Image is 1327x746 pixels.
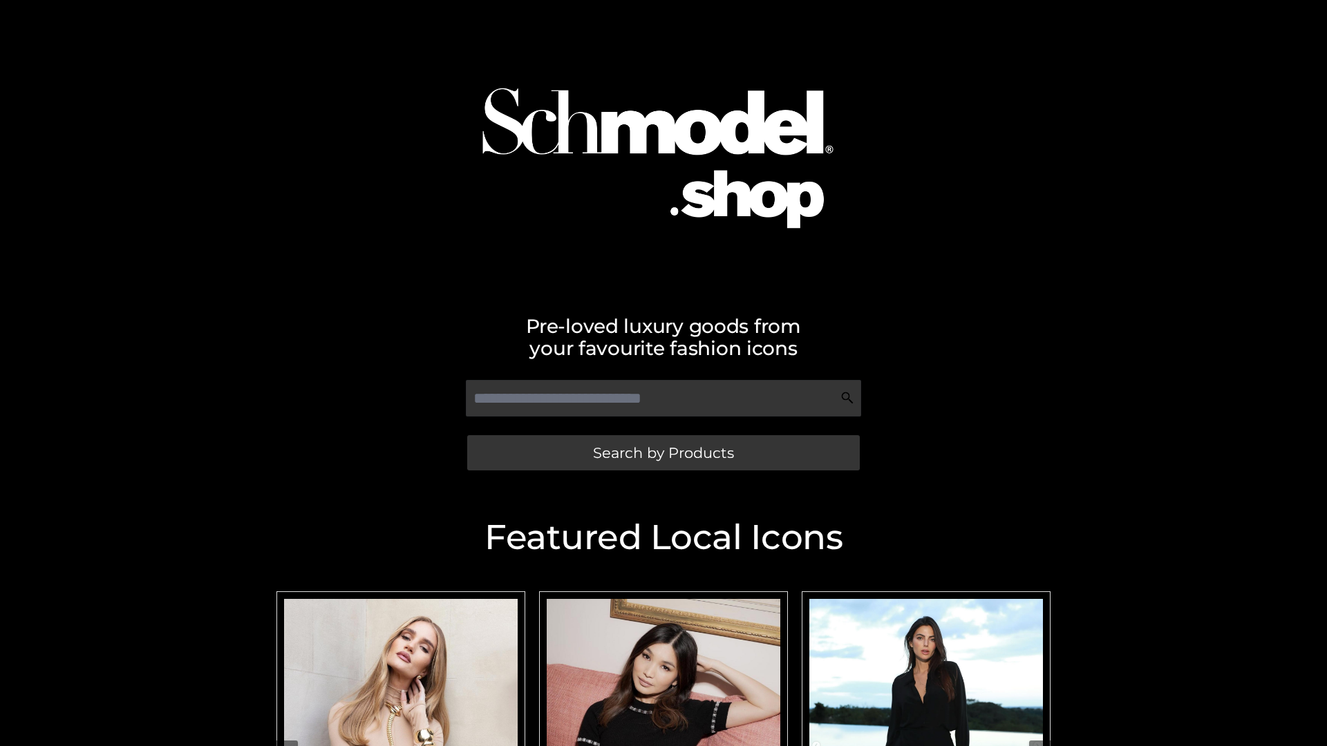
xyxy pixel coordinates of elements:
img: Search Icon [840,391,854,405]
h2: Featured Local Icons​ [270,520,1057,555]
h2: Pre-loved luxury goods from your favourite fashion icons [270,315,1057,359]
span: Search by Products [593,446,734,460]
a: Search by Products [467,435,860,470]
